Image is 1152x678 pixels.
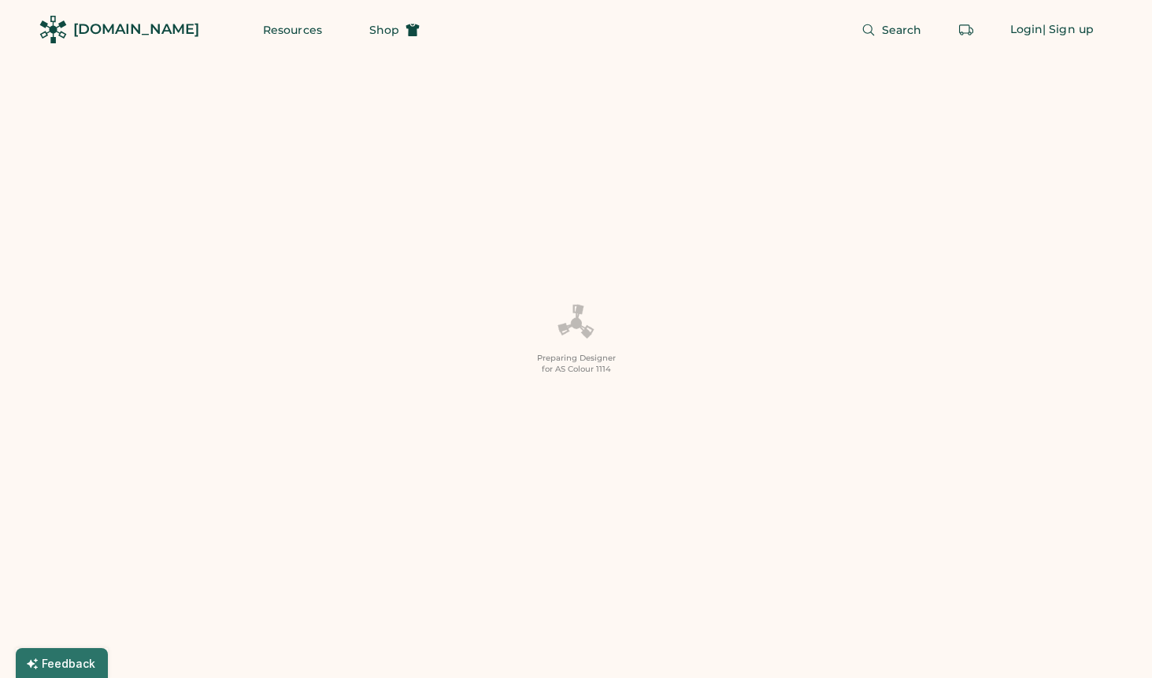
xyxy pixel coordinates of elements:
span: Shop [369,24,399,35]
span: Search [882,24,922,35]
button: Search [843,14,941,46]
button: Shop [350,14,439,46]
button: Resources [244,14,341,46]
button: Retrieve an order [950,14,982,46]
div: [DOMAIN_NAME] [73,20,199,39]
div: Login [1010,22,1043,38]
img: Platens-Black-Loader-Spin-rich%20black.webp [557,303,595,343]
iframe: Front Chat [1077,607,1145,675]
img: Rendered Logo - Screens [39,16,67,43]
div: | Sign up [1043,22,1094,38]
div: Preparing Designer for AS Colour 1114 [537,353,616,375]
